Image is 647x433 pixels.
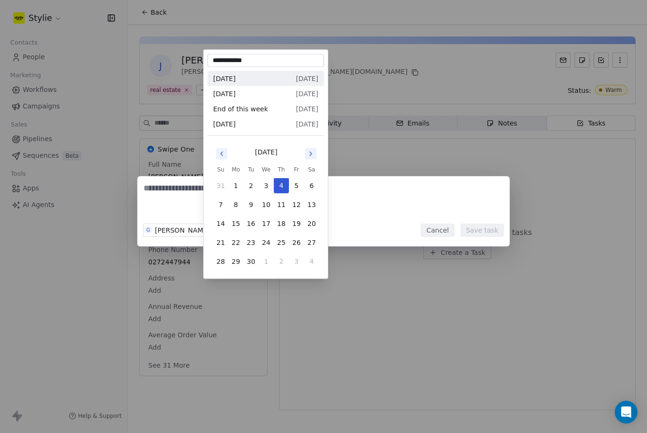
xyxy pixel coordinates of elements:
th: Monday [228,165,243,174]
button: 9 [243,197,259,212]
button: 23 [243,235,259,250]
th: Tuesday [243,165,259,174]
button: 13 [304,197,319,212]
button: 29 [228,254,243,269]
span: [DATE] [296,74,318,83]
span: [DATE] [296,119,318,129]
button: 17 [259,216,274,231]
span: [DATE] [296,104,318,114]
button: 5 [289,178,304,193]
button: 25 [274,235,289,250]
button: 18 [274,216,289,231]
span: End of this week [213,104,268,114]
th: Thursday [274,165,289,174]
button: 1 [259,254,274,269]
button: 2 [243,178,259,193]
button: 4 [304,254,319,269]
button: 15 [228,216,243,231]
button: 24 [259,235,274,250]
th: Saturday [304,165,319,174]
button: Go to next month [304,147,317,161]
button: 6 [304,178,319,193]
button: 20 [304,216,319,231]
span: [DATE] [213,119,235,129]
button: 2 [274,254,289,269]
button: 3 [289,254,304,269]
button: 21 [213,235,228,250]
button: 19 [289,216,304,231]
button: 14 [213,216,228,231]
button: 7 [213,197,228,212]
th: Friday [289,165,304,174]
span: [DATE] [213,74,235,83]
button: Go to previous month [215,147,228,161]
th: Wednesday [259,165,274,174]
button: 10 [259,197,274,212]
button: 4 [274,178,289,193]
button: 16 [243,216,259,231]
button: 8 [228,197,243,212]
span: [DATE] [213,89,235,99]
button: 27 [304,235,319,250]
button: 22 [228,235,243,250]
span: [DATE] [296,89,318,99]
th: Sunday [213,165,228,174]
button: 3 [259,178,274,193]
button: 1 [228,178,243,193]
button: 30 [243,254,259,269]
button: 11 [274,197,289,212]
div: [DATE] [255,147,277,157]
button: 28 [213,254,228,269]
button: 12 [289,197,304,212]
button: 31 [213,178,228,193]
button: 26 [289,235,304,250]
